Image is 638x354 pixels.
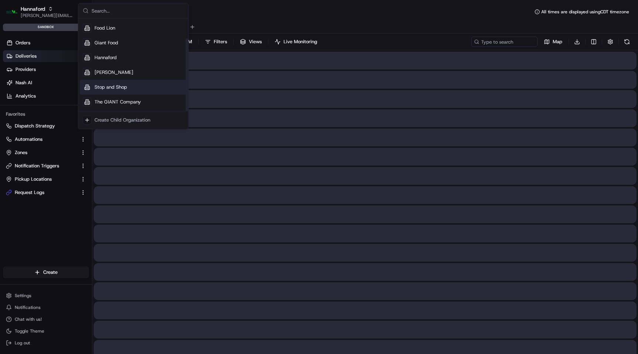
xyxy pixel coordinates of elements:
span: Providers [16,66,36,73]
a: 💻API Documentation [59,104,121,118]
button: Notification Triggers [3,160,89,172]
span: [PERSON_NAME] [95,69,133,76]
span: Request Logs [15,189,44,196]
button: Views [237,37,265,47]
img: Hannaford [6,6,18,18]
span: Deliveries [16,53,37,59]
button: Live Monitoring [271,37,320,47]
a: 📗Knowledge Base [4,104,59,118]
button: Hannaford [21,5,45,13]
button: [PERSON_NAME][EMAIL_ADDRESS][DOMAIN_NAME] [21,13,73,18]
button: Filters [202,37,230,47]
span: Automations [15,136,42,143]
button: Settings [3,290,89,301]
span: Log out [15,340,30,346]
a: Notification Triggers [6,163,77,169]
button: Chat with us! [3,314,89,324]
button: Automations [3,133,89,145]
span: Knowledge Base [15,107,56,115]
span: Zones [15,149,27,156]
div: Create Child Organization [95,117,150,123]
p: Welcome 👋 [7,30,134,41]
span: Notification Triggers [15,163,59,169]
span: Live Monitoring [284,38,317,45]
button: Dispatch Strategy [3,120,89,132]
button: Refresh [622,37,632,47]
span: Analytics [16,93,36,99]
button: Map [541,37,566,47]
span: Giant Food [95,40,118,46]
button: Request Logs [3,187,89,198]
a: Pickup Locations [6,176,77,183]
button: Zones [3,147,89,159]
input: Search... [92,3,184,18]
div: 📗 [7,108,13,114]
span: The GIANT Company [95,99,141,105]
div: Suggestions [78,18,188,129]
input: Type to search [471,37,538,47]
a: Request Logs [6,189,77,196]
a: Deliveries [3,50,92,62]
span: All times are displayed using CDT timezone [541,9,629,15]
span: Create [43,269,58,276]
span: Filters [214,38,227,45]
span: Settings [15,293,31,299]
img: 1736555255976-a54dd68f-1ca7-489b-9aae-adbdc363a1c4 [7,71,21,84]
button: Toggle Theme [3,326,89,336]
div: Start new chat [25,71,121,78]
img: Nash [7,7,22,22]
span: Food Lion [95,25,115,31]
button: Start new chat [126,73,134,82]
a: Providers [3,64,92,75]
button: Create [3,266,89,278]
span: Hannaford [95,54,117,61]
button: HannafordHannaford[PERSON_NAME][EMAIL_ADDRESS][DOMAIN_NAME] [3,3,76,21]
a: Zones [6,149,77,156]
a: Nash AI [3,77,92,89]
button: Pickup Locations [3,173,89,185]
span: Stop and Shop [95,84,127,91]
span: Notifications [15,304,41,310]
span: Chat with us! [15,316,42,322]
div: Favorites [3,108,89,120]
a: Dispatch Strategy [6,123,77,129]
span: Pylon [73,125,89,131]
span: Dispatch Strategy [15,123,55,129]
button: Log out [3,338,89,348]
span: Nash AI [16,79,32,86]
div: 💻 [62,108,68,114]
a: Powered byPylon [52,125,89,131]
div: We're available if you need us! [25,78,93,84]
a: Orders [3,37,92,49]
span: Pickup Locations [15,176,52,183]
span: Views [249,38,262,45]
div: sandbox [3,24,89,31]
a: Analytics [3,90,92,102]
span: Toggle Theme [15,328,44,334]
span: Map [553,38,562,45]
button: Notifications [3,302,89,313]
a: Automations [6,136,77,143]
input: Clear [19,48,122,55]
span: Orders [16,40,30,46]
span: API Documentation [70,107,119,115]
